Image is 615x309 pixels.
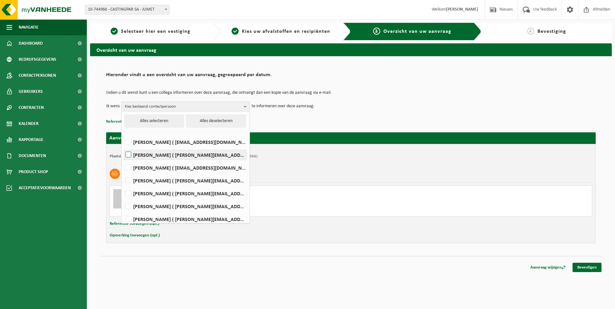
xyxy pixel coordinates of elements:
strong: [PERSON_NAME] [446,7,478,12]
span: Dashboard [19,35,43,51]
label: [PERSON_NAME] ( [PERSON_NAME][EMAIL_ADDRESS][DOMAIN_NAME] ) [124,150,246,160]
a: 1Selecteer hier een vestiging [93,28,208,35]
span: Bevestiging [537,29,566,34]
p: Ik wens [106,102,120,111]
strong: Plaatsingsadres: [110,154,138,158]
span: 4 [527,28,534,35]
p: Indien u dit wenst kunt u een collega informeren over deze aanvraag, die ontvangt dan een kopie v... [106,91,596,95]
button: Opmerking toevoegen (opt.) [110,231,160,240]
span: 1 [111,28,118,35]
div: Aantal: 1 [139,208,377,213]
label: [PERSON_NAME] ( [PERSON_NAME][EMAIL_ADDRESS][DOMAIN_NAME] ) [124,189,246,198]
h2: Hieronder vindt u een overzicht van uw aanvraag, gegroepeerd per datum. [106,72,596,81]
span: Documenten [19,148,46,164]
label: [PERSON_NAME] ( [PERSON_NAME][EMAIL_ADDRESS][DOMAIN_NAME] ) [124,201,246,211]
h2: Overzicht van uw aanvraag [90,43,612,56]
span: Overzicht van uw aanvraag [383,29,451,34]
a: 2Kies uw afvalstoffen en recipiënten [224,28,338,35]
strong: Aanvraag voor [DATE] [109,136,158,141]
span: Contracten [19,100,44,116]
p: te informeren over deze aanvraag. [252,102,315,111]
span: Contactpersonen [19,67,56,84]
span: 3 [373,28,380,35]
label: [PERSON_NAME] ( [EMAIL_ADDRESS][DOMAIN_NAME] ) [124,163,246,172]
span: 2 [232,28,239,35]
label: [PERSON_NAME] ( [PERSON_NAME][EMAIL_ADDRESS][DOMAIN_NAME] ) [124,176,246,185]
span: Rapportage [19,132,43,148]
button: Alles selecteren [124,115,184,128]
span: Kies bestaand contactpersoon [125,102,241,111]
span: Product Shop [19,164,48,180]
button: Referentie toevoegen (opt.) [106,118,156,126]
span: Bedrijfsgegevens [19,51,56,67]
button: Alles deselecteren [186,115,246,128]
span: Acceptatievoorwaarden [19,180,71,196]
span: Gebruikers [19,84,43,100]
label: [PERSON_NAME] ( [PERSON_NAME][EMAIL_ADDRESS][DOMAIN_NAME] ) [124,214,246,224]
span: Selecteer hier een vestiging [121,29,190,34]
span: Kies uw afvalstoffen en recipiënten [242,29,330,34]
span: Navigatie [19,19,39,35]
span: 10-744966 - CASTINGPAR SA - JUMET [85,5,169,14]
span: Kalender [19,116,39,132]
button: Kies bestaand contactpersoon [121,102,250,111]
a: Bevestigen [573,263,601,272]
button: Referentie toevoegen (opt.) [110,220,159,228]
div: Ophalen en terugplaatsen zelfde container [139,199,377,205]
label: [PERSON_NAME] ( [EMAIL_ADDRESS][DOMAIN_NAME] ) [124,137,246,147]
a: Aanvraag wijzigen [526,263,571,272]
